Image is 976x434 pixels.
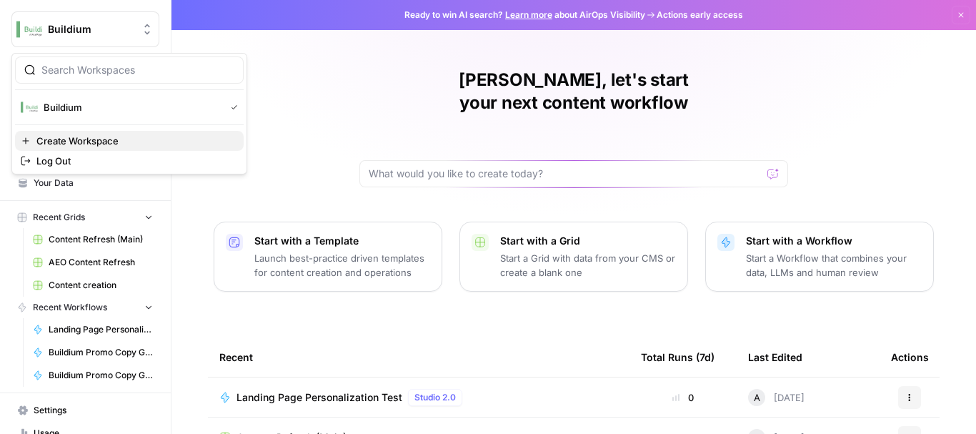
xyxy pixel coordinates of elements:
[236,390,402,405] span: Landing Page Personalization Test
[369,167,762,181] input: What would you like to create today?
[705,222,934,292] button: Start with a WorkflowStart a Workflow that combines your data, LLMs and human review
[11,399,159,422] a: Settings
[254,251,430,280] p: Launch best-practice driven templates for content creation and operations
[500,251,676,280] p: Start a Grid with data from your CMS or create a blank one
[49,369,153,382] span: Buildium Promo Copy Generator (Net New)
[891,337,929,377] div: Actions
[641,337,714,377] div: Total Runs (7d)
[26,251,159,274] a: AEO Content Refresh
[21,99,38,116] img: Buildium Logo
[359,69,788,114] h1: [PERSON_NAME], let's start your next content workflow
[26,341,159,364] a: Buildium Promo Copy Generator (Refreshes)
[11,53,247,174] div: Workspace: Buildium
[26,364,159,387] a: Buildium Promo Copy Generator (Net New)
[41,63,234,77] input: Search Workspaces
[34,404,153,417] span: Settings
[33,211,85,224] span: Recent Grids
[34,177,153,189] span: Your Data
[414,391,456,404] span: Studio 2.0
[49,346,153,359] span: Buildium Promo Copy Generator (Refreshes)
[26,318,159,341] a: Landing Page Personalization Test
[748,337,802,377] div: Last Edited
[459,222,688,292] button: Start with a GridStart a Grid with data from your CMS or create a blank one
[500,234,676,248] p: Start with a Grid
[33,301,107,314] span: Recent Workflows
[214,222,442,292] button: Start with a TemplateLaunch best-practice driven templates for content creation and operations
[49,279,153,292] span: Content creation
[11,172,159,194] a: Your Data
[505,9,552,20] a: Learn more
[254,234,430,248] p: Start with a Template
[36,134,232,148] span: Create Workspace
[11,11,159,47] button: Workspace: Buildium
[404,9,645,21] span: Ready to win AI search? about AirOps Visibility
[49,256,153,269] span: AEO Content Refresh
[49,233,153,246] span: Content Refresh (Main)
[219,389,618,406] a: Landing Page Personalization TestStudio 2.0
[11,207,159,228] button: Recent Grids
[44,100,219,114] span: Buildium
[26,274,159,297] a: Content creation
[15,131,244,151] a: Create Workspace
[26,228,159,251] a: Content Refresh (Main)
[15,151,244,171] a: Log Out
[11,297,159,318] button: Recent Workflows
[746,234,922,248] p: Start with a Workflow
[754,390,760,405] span: A
[641,390,725,405] div: 0
[36,154,232,168] span: Log Out
[49,323,153,336] span: Landing Page Personalization Test
[746,251,922,280] p: Start a Workflow that combines your data, LLMs and human review
[219,337,618,377] div: Recent
[657,9,743,21] span: Actions early access
[48,22,134,36] span: Buildium
[16,16,42,42] img: Buildium Logo
[748,389,805,406] div: [DATE]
